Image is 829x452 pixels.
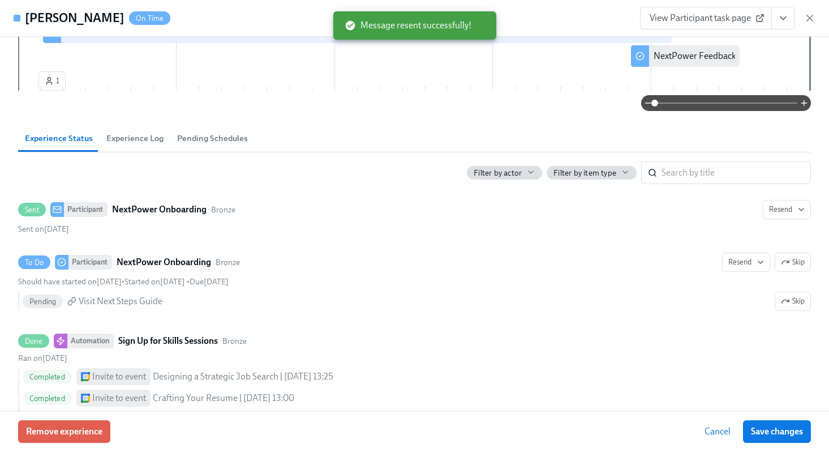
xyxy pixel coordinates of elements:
[45,75,59,87] span: 1
[38,71,66,91] button: 1
[25,132,93,145] span: Experience Status
[547,166,637,180] button: Filter by item type
[129,14,170,23] span: On Time
[775,292,811,311] button: To DoParticipantNextPower OnboardingBronzeResendSkipShould have started on[DATE]•Started on[DATE]...
[771,7,795,29] button: View task page
[640,7,772,29] a: View Participant task page
[18,277,122,287] span: Saturday, August 16th 2025, 12:00 pm
[112,203,207,216] strong: NextPower Onboarding
[743,420,811,443] button: Save changes
[18,276,229,287] div: • •
[67,334,114,348] div: Automation
[769,204,805,215] span: Resend
[106,132,164,145] span: Experience Log
[153,370,333,383] div: Designing a Strategic Job Search | [DATE] 13:25
[211,204,235,215] span: This message uses the "Bronze" audience
[781,257,805,268] span: Skip
[553,168,616,178] span: Filter by item type
[25,10,124,27] h4: [PERSON_NAME]
[474,168,522,178] span: Filter by actor
[124,277,185,287] span: Monday, August 18th 2025, 9:11 am
[68,255,112,270] div: Participant
[722,253,770,272] button: To DoParticipantNextPower OnboardingBronzeSkipShould have started on[DATE]•Started on[DATE] •Due[...
[18,258,50,267] span: To Do
[177,132,248,145] span: Pending Schedules
[18,224,69,234] span: Monday, August 18th 2025, 9:14 am
[775,253,811,272] button: To DoParticipantNextPower OnboardingBronzeResendShould have started on[DATE]•Started on[DATE] •Du...
[92,392,146,404] div: Invite to event
[345,19,471,32] span: Message resent successfully!
[153,392,294,404] div: Crafting Your Resume | [DATE] 13:00
[728,257,764,268] span: Resend
[18,420,110,443] button: Remove experience
[79,295,162,308] span: Visit Next Steps Guide
[64,202,108,217] div: Participant
[118,334,218,348] strong: Sign Up for Skills Sessions
[654,50,736,62] div: NextPower Feedback
[781,296,805,307] span: Skip
[18,353,67,363] span: Sunday, August 17th 2025, 12:01 pm
[92,370,146,383] div: Invite to event
[662,161,811,184] input: Search by title
[222,336,247,347] span: This automation uses the "Bronze" audience
[117,255,211,269] strong: NextPower Onboarding
[650,12,762,24] span: View Participant task page
[18,206,46,214] span: Sent
[23,373,72,381] span: Completed
[467,166,542,180] button: Filter by actor
[23,394,72,403] span: Completed
[216,257,240,268] span: This task uses the "Bronze" audience
[697,420,738,443] button: Cancel
[751,426,803,437] span: Save changes
[18,337,49,346] span: Done
[705,426,731,437] span: Cancel
[26,426,102,437] span: Remove experience
[190,277,229,287] span: Saturday, September 13th 2025, 12:00 pm
[23,297,63,306] span: Pending
[763,200,811,219] button: SentParticipantNextPower OnboardingBronzeSent on[DATE]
